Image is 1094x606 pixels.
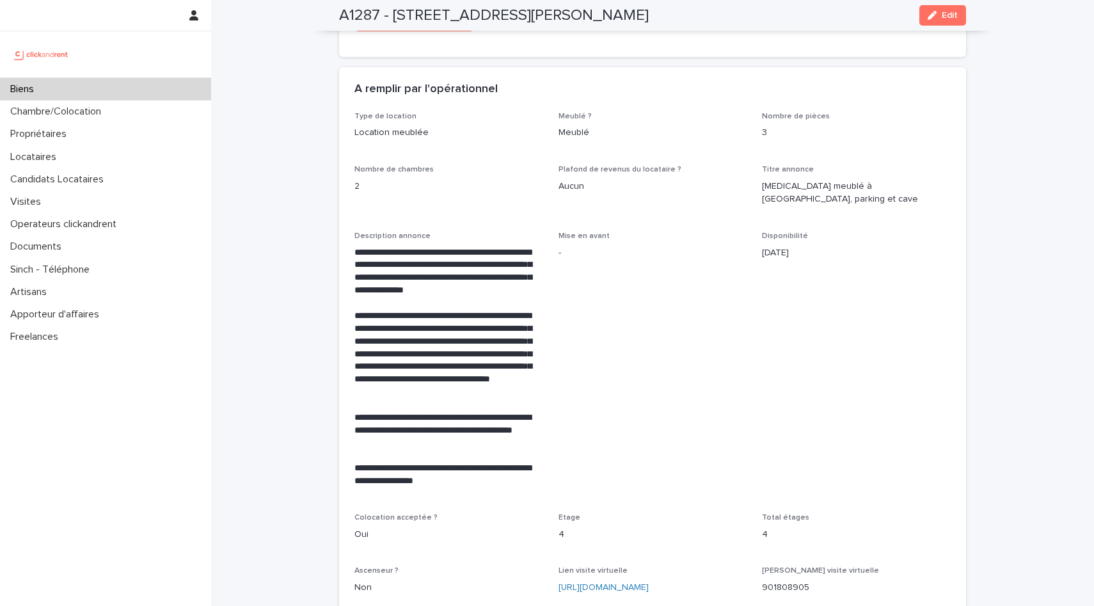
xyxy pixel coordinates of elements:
span: Lien visite virtuelle [559,567,628,575]
p: Operateurs clickandrent [5,218,127,230]
p: Non [354,581,543,594]
p: Freelances [5,331,68,343]
h2: A remplir par l'opérationnel [354,83,498,97]
p: Biens [5,83,44,95]
span: Plafond de revenus du locataire ? [559,166,681,173]
p: Chambre/Colocation [5,106,111,118]
span: Colocation acceptée ? [354,514,438,522]
p: 901808905 [762,581,951,594]
span: Total étages [762,514,809,522]
p: Propriétaires [5,128,77,140]
p: Aucun [559,180,747,193]
a: [URL][DOMAIN_NAME] [559,583,649,592]
p: Documents [5,241,72,253]
span: Nombre de pièces [762,113,830,120]
span: Nombre de chambres [354,166,434,173]
p: Sinch - Téléphone [5,264,100,276]
span: Description annonce [354,232,431,240]
p: Oui [354,528,543,541]
p: Location meublée [354,126,543,140]
p: Visites [5,196,51,208]
span: Meublé ? [559,113,592,120]
p: [DATE] [762,246,951,260]
p: Candidats Locataires [5,173,114,186]
span: [PERSON_NAME] visite virtuelle [762,567,879,575]
p: Meublé [559,126,747,140]
p: Artisans [5,286,57,298]
p: Apporteur d'affaires [5,308,109,321]
h2: A1287 - [STREET_ADDRESS][PERSON_NAME] [339,6,649,25]
button: Edit [919,5,966,26]
p: 3 [762,126,951,140]
span: Edit [942,11,958,20]
p: Locataires [5,151,67,163]
p: 4 [559,528,747,541]
span: Etage [559,514,580,522]
span: Disponibilité [762,232,808,240]
p: 2 [354,180,543,193]
p: [MEDICAL_DATA] meublé à [GEOGRAPHIC_DATA], parking et cave [762,180,951,207]
p: - [559,246,747,260]
span: Type de location [354,113,416,120]
img: UCB0brd3T0yccxBKYDjQ [10,42,72,67]
p: 4 [762,528,951,541]
span: Titre annonce [762,166,814,173]
span: Ascenseur ? [354,567,399,575]
span: Mise en avant [559,232,610,240]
